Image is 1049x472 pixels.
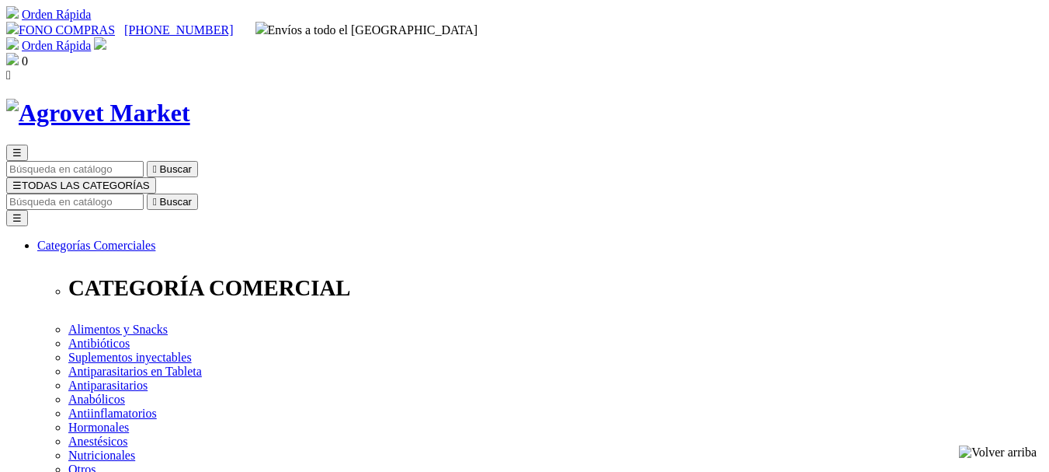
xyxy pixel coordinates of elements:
[68,337,130,350] a: Antibióticos
[68,275,1043,301] p: CATEGORÍA COMERCIAL
[68,435,127,448] a: Anestésicos
[6,53,19,65] img: shopping-bag.svg
[6,22,19,34] img: phone.svg
[160,196,192,208] span: Buscar
[94,37,106,50] img: user.svg
[6,37,19,50] img: shopping-cart.svg
[6,68,11,82] i: 
[6,194,144,210] input: Buscar
[6,177,156,194] button: ☰TODAS LAS CATEGORÍAS
[68,393,125,406] a: Anabólicos
[68,351,192,364] a: Suplementos inyectables
[160,163,192,175] span: Buscar
[12,147,22,159] span: ☰
[6,161,144,177] input: Buscar
[37,239,155,252] a: Categorías Comerciales
[959,446,1037,460] img: Volver arriba
[6,210,28,226] button: ☰
[153,163,157,175] i: 
[68,421,129,434] a: Hormonales
[153,196,157,208] i: 
[22,39,91,52] a: Orden Rápida
[6,145,28,161] button: ☰
[68,323,168,336] a: Alimentos y Snacks
[255,22,268,34] img: delivery-truck.svg
[6,23,115,37] a: FONO COMPRAS
[94,39,106,52] a: Acceda a su cuenta de cliente
[68,379,148,392] a: Antiparasitarios
[147,161,198,177] button:  Buscar
[124,23,233,37] a: [PHONE_NUMBER]
[22,8,91,21] a: Orden Rápida
[68,407,157,420] a: Antiinflamatorios
[68,365,202,378] a: Antiparasitarios en Tableta
[68,449,135,462] a: Nutricionales
[255,23,478,37] span: Envíos a todo el [GEOGRAPHIC_DATA]
[12,180,22,191] span: ☰
[6,99,190,128] img: Agrovet Market
[6,6,19,19] img: shopping-cart.svg
[22,54,28,68] span: 0
[147,194,198,210] button:  Buscar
